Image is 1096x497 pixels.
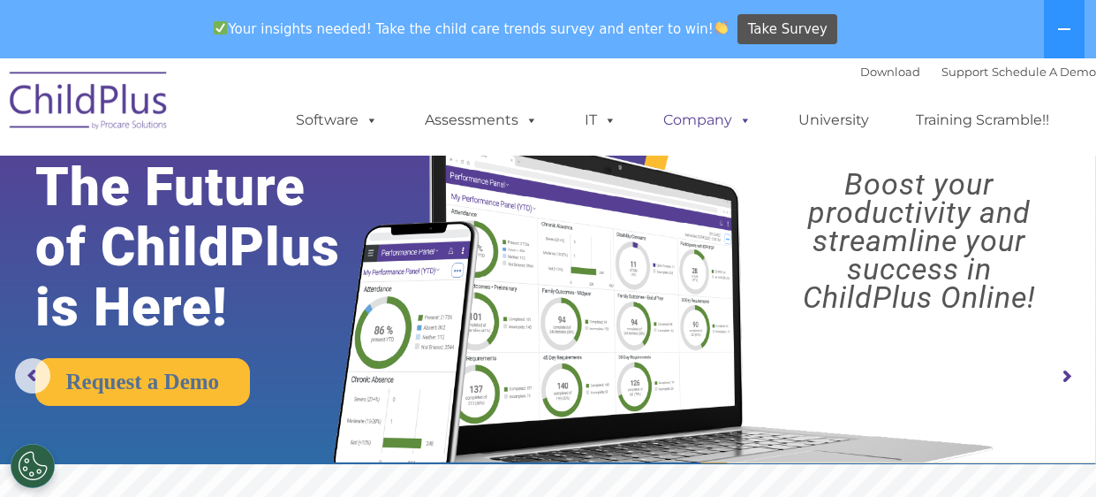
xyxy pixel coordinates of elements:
span: Take Survey [748,14,828,45]
img: 👏 [714,21,728,34]
rs-layer: Boost your productivity and streamline your success in ChildPlus Online! [757,170,1082,311]
span: Your insights needed! Take the child care trends survey and enter to win! [207,11,736,46]
img: ChildPlus by Procare Solutions [1,59,178,148]
a: Training Scramble!! [898,103,1067,138]
a: Take Survey [737,14,837,45]
a: IT [567,103,634,138]
a: University [781,103,887,138]
a: Download [860,65,920,79]
font: | [860,65,1096,79]
rs-layer: The Future of ChildPlus is Here! [35,157,385,338]
a: Request a Demo [35,358,251,406]
a: Assessments [407,103,556,138]
a: Support [941,65,988,79]
a: Company [646,103,769,138]
img: ✅ [214,21,227,34]
a: Schedule A Demo [992,65,1096,79]
button: Cookies Settings [11,444,55,488]
a: Software [278,103,396,138]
